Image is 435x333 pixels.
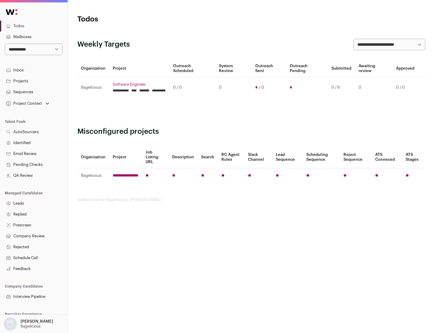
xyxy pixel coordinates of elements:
[355,60,392,77] th: Awaiting review
[5,99,50,108] button: Open dropdown
[77,168,109,183] td: Bagelicious
[5,101,42,106] div: Project Context
[392,60,418,77] th: Approved
[402,146,425,168] th: ATS Stages
[21,319,53,324] p: [PERSON_NAME]
[340,146,372,168] th: Reject Sequence
[198,146,218,168] th: Search
[2,6,21,18] img: Wellfound
[244,146,272,168] th: Slack Channel
[77,197,425,202] footer: wellfound:ai for Bagelicious - [PERSON_NAME]
[169,60,215,77] th: Outreach Scheduled
[259,85,264,90] span: / 0
[77,60,109,77] th: Organization
[215,77,251,98] td: 0
[77,77,109,98] td: Bagelicious
[77,146,109,168] th: Organization
[328,60,355,77] th: Submitted
[392,77,418,98] td: 0 / 0
[272,146,303,168] th: Lead Sequence
[4,317,17,331] img: nopic.png
[355,77,392,98] td: 0
[113,82,166,87] a: Software Engineer
[77,15,193,24] h1: Todos
[109,60,169,77] th: Project
[372,146,402,168] th: ATS Conneced
[169,146,198,168] th: Description
[169,77,215,98] td: 0 / 0
[77,40,130,49] h2: Weekly Targets
[252,60,286,77] th: Outreach Sent
[328,77,355,98] td: 0 / 6
[21,324,40,329] p: Bagelicious
[286,60,327,77] th: Outreach Pending
[109,146,142,168] th: Project
[303,146,340,168] th: Scheduling Sequence
[2,317,54,331] button: Open dropdown
[218,146,244,168] th: RC Agent Rules
[77,127,425,137] h2: Misconfigured projects
[142,146,169,168] th: Job Listing URL
[215,60,251,77] th: System Review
